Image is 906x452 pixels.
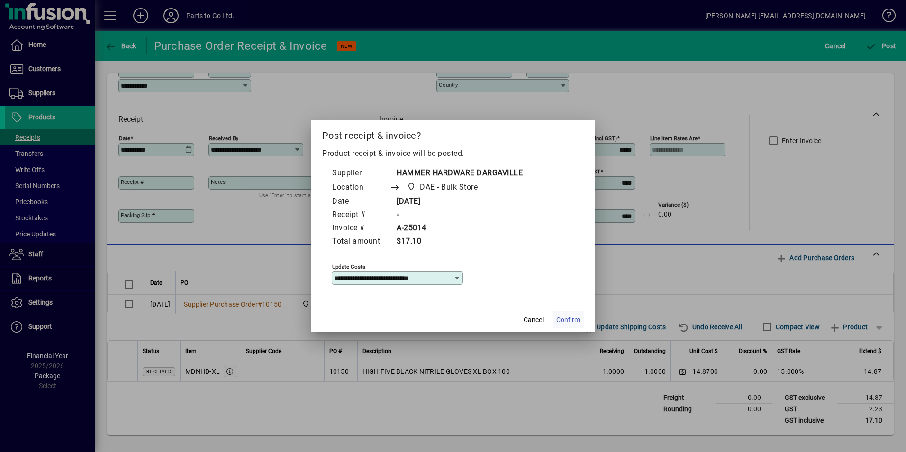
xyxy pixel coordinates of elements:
td: Receipt # [332,208,390,222]
td: Supplier [332,167,390,180]
p: Product receipt & invoice will be posted. [322,148,584,159]
span: DAE - Bulk Store [404,181,481,194]
h2: Post receipt & invoice? [311,120,595,147]
td: Total amount [332,235,390,248]
td: Location [332,180,390,195]
mat-label: Update costs [332,263,365,270]
span: Confirm [556,315,580,325]
td: HAMMER HARDWARE DARGAVILLE [390,167,523,180]
td: Invoice # [332,222,390,235]
span: DAE - Bulk Store [420,181,478,193]
td: Date [332,195,390,208]
td: - [390,208,523,222]
span: Cancel [524,315,544,325]
td: [DATE] [390,195,523,208]
button: Cancel [518,311,549,328]
td: A-25014 [390,222,523,235]
button: Confirm [553,311,584,328]
td: $17.10 [390,235,523,248]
